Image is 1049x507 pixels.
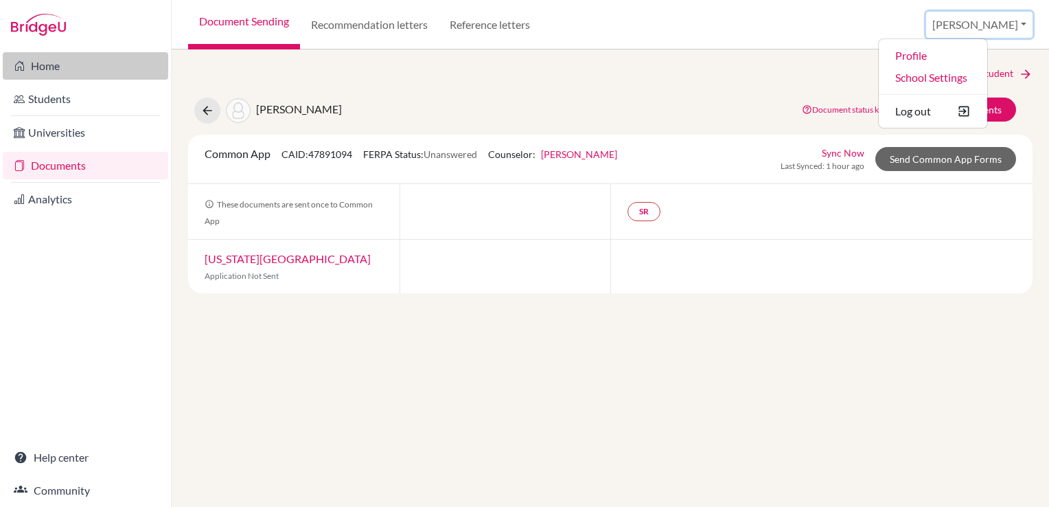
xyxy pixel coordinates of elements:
[3,477,168,504] a: Community
[958,66,1033,81] a: Next Student
[879,45,987,67] a: Profile
[205,271,279,281] span: Application Not Sent
[488,148,617,160] span: Counselor:
[875,147,1016,171] a: Send Common App Forms
[205,252,371,265] a: [US_STATE][GEOGRAPHIC_DATA]
[424,148,477,160] span: Unanswered
[256,102,342,115] span: [PERSON_NAME]
[541,148,617,160] a: [PERSON_NAME]
[879,67,987,89] a: School Settings
[11,14,66,36] img: Bridge-U
[3,52,168,80] a: Home
[3,119,168,146] a: Universities
[781,160,864,172] span: Last Synced: 1 hour ago
[802,104,887,115] a: Document status key
[878,38,988,128] ul: [PERSON_NAME]
[3,85,168,113] a: Students
[3,185,168,213] a: Analytics
[281,148,352,160] span: CAID: 47891094
[3,444,168,471] a: Help center
[879,100,987,122] button: Log out
[363,148,477,160] span: FERPA Status:
[926,12,1033,38] button: [PERSON_NAME]
[3,152,168,179] a: Documents
[822,146,864,160] a: Sync Now
[205,199,373,226] span: These documents are sent once to Common App
[205,147,270,160] span: Common App
[627,202,660,221] a: SR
